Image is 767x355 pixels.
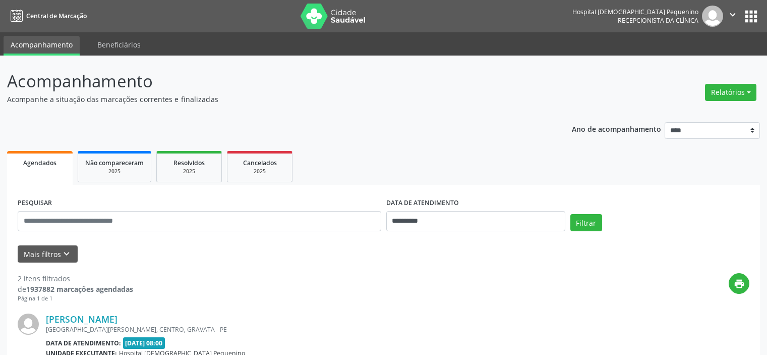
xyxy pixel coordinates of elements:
[85,159,144,167] span: Não compareceram
[18,195,52,211] label: PESQUISAR
[46,314,117,325] a: [PERSON_NAME]
[26,284,133,294] strong: 1937882 marcações agendadas
[727,9,738,20] i: 
[729,273,749,294] button: print
[570,214,602,231] button: Filtrar
[18,245,78,263] button: Mais filtroskeyboard_arrow_down
[164,168,214,175] div: 2025
[234,168,285,175] div: 2025
[572,122,661,135] p: Ano de acompanhamento
[46,339,121,347] b: Data de atendimento:
[18,284,133,294] div: de
[46,325,598,334] div: [GEOGRAPHIC_DATA][PERSON_NAME], CENTRO, GRAVATA - PE
[26,12,87,20] span: Central de Marcação
[7,69,534,94] p: Acompanhamento
[90,36,148,54] a: Beneficiários
[386,195,459,211] label: DATA DE ATENDIMENTO
[173,159,205,167] span: Resolvidos
[61,248,72,260] i: keyboard_arrow_down
[123,337,165,349] span: [DATE] 08:00
[4,36,80,56] a: Acompanhamento
[723,6,742,27] button: 
[705,84,756,101] button: Relatórios
[7,8,87,24] a: Central de Marcação
[7,94,534,105] p: Acompanhe a situação das marcações correntes e finalizadas
[572,8,698,16] div: Hospital [DEMOGRAPHIC_DATA] Pequenino
[18,314,39,335] img: img
[85,168,144,175] div: 2025
[734,278,745,289] i: print
[18,294,133,303] div: Página 1 de 1
[618,16,698,25] span: Recepcionista da clínica
[742,8,760,25] button: apps
[243,159,277,167] span: Cancelados
[18,273,133,284] div: 2 itens filtrados
[702,6,723,27] img: img
[23,159,56,167] span: Agendados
